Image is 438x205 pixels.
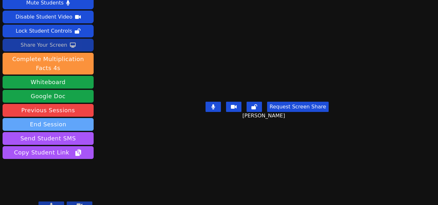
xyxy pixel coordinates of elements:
[3,132,94,145] button: Send Student SMS
[3,90,94,103] a: Google Doc
[3,25,94,37] button: Lock Student Controls
[3,11,94,23] button: Disable Student Video
[3,104,94,117] a: Previous Sessions
[14,148,82,157] span: Copy Student Link
[242,112,287,120] span: [PERSON_NAME]
[21,40,67,50] div: Share Your Screen
[3,53,94,75] button: Complete Multiplication Facts 4s
[3,39,94,51] button: Share Your Screen
[16,26,72,36] div: Lock Student Controls
[267,102,329,112] button: Request Screen Share
[3,76,94,89] button: Whiteboard
[15,12,72,22] div: Disable Student Video
[3,146,94,159] button: Copy Student Link
[3,118,94,131] button: End Session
